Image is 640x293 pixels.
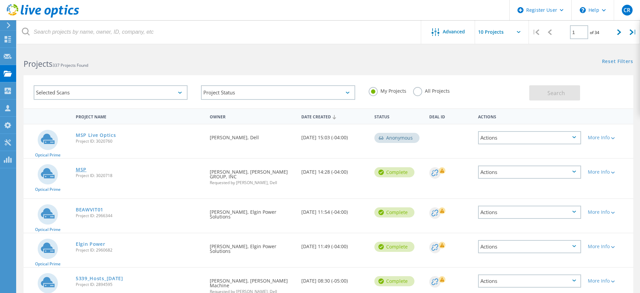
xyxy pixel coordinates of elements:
span: of 34 [590,30,599,35]
a: 5339_Hosts_[DATE] [76,276,123,281]
div: More Info [588,210,630,214]
div: [DATE] 08:30 (-05:00) [298,268,371,290]
div: Complete [374,167,414,177]
div: [PERSON_NAME], Dell [206,124,298,147]
div: Project Status [201,85,355,100]
div: More Info [588,279,630,283]
div: | [529,20,543,44]
div: Complete [374,242,414,252]
span: Optical Prime [35,187,61,192]
div: [DATE] 11:54 (-04:00) [298,199,371,221]
span: Optical Prime [35,262,61,266]
span: Optical Prime [35,153,61,157]
div: | [626,20,640,44]
div: [PERSON_NAME], [PERSON_NAME] GROUP, INC [206,159,298,192]
div: Date Created [298,110,371,123]
span: Advanced [443,29,465,34]
div: More Info [588,135,630,140]
a: BEAWVIT01 [76,207,103,212]
a: MSP Live Optics [76,133,116,138]
span: 337 Projects Found [53,62,88,68]
div: Actions [478,131,581,144]
label: All Projects [413,87,450,93]
div: Actions [478,240,581,253]
div: Owner [206,110,298,122]
span: Project ID: 3020760 [76,139,203,143]
span: Search [547,89,565,97]
a: MSP [76,167,87,172]
div: Anonymous [374,133,419,143]
div: More Info [588,170,630,174]
a: Live Optics Dashboard [7,14,79,19]
span: Requested by [PERSON_NAME], Dell [210,181,295,185]
span: Optical Prime [35,228,61,232]
a: Reset Filters [602,59,633,65]
div: Status [371,110,426,122]
div: Actions [478,206,581,219]
span: Project ID: 2966344 [76,214,203,218]
label: My Projects [369,87,406,93]
div: [DATE] 14:28 (-04:00) [298,159,371,181]
span: Project ID: 3020718 [76,174,203,178]
a: Elgin Power [76,242,105,246]
div: More Info [588,244,630,249]
div: [PERSON_NAME], Elgin Power Solutions [206,199,298,226]
div: Actions [478,274,581,288]
button: Search [529,85,580,100]
div: Complete [374,276,414,286]
div: Actions [478,166,581,179]
div: [PERSON_NAME], Elgin Power Solutions [206,233,298,260]
span: CR [624,7,630,13]
svg: \n [580,7,586,13]
div: Project Name [72,110,206,122]
div: Actions [475,110,584,122]
span: Project ID: 2894595 [76,283,203,287]
div: Complete [374,207,414,217]
b: Projects [24,58,53,69]
span: Project ID: 2960682 [76,248,203,252]
div: Deal Id [426,110,475,122]
div: [DATE] 15:03 (-04:00) [298,124,371,147]
div: Selected Scans [34,85,188,100]
div: [DATE] 11:49 (-04:00) [298,233,371,256]
input: Search projects by name, owner, ID, company, etc [17,20,422,44]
